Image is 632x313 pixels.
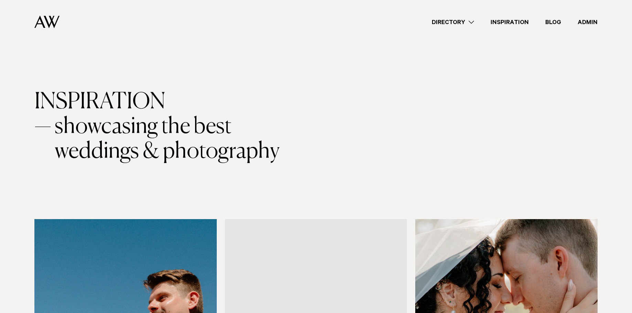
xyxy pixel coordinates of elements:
[34,15,60,28] img: Auckland Weddings Logo
[424,18,482,27] a: Directory
[34,90,598,164] h1: INSPIRATION
[34,115,51,164] span: —
[482,18,537,27] a: Inspiration
[569,18,606,27] a: Admin
[55,115,310,164] span: showcasing the best weddings & photography
[537,18,569,27] a: Blog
